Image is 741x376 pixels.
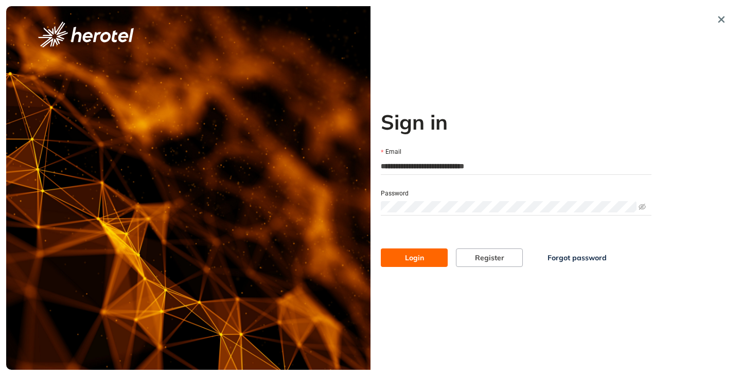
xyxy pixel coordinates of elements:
button: Register [456,248,523,267]
label: Email [381,147,401,157]
h2: Sign in [381,110,651,134]
input: Email [381,158,651,174]
img: logo [38,22,134,47]
label: Password [381,189,409,199]
input: Password [381,201,637,212]
img: cover image [6,6,370,370]
button: Forgot password [531,248,623,267]
button: Login [381,248,448,267]
button: logo [22,22,150,47]
span: Register [475,252,504,263]
span: Login [405,252,424,263]
span: eye-invisible [639,203,646,210]
span: Forgot password [548,252,607,263]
